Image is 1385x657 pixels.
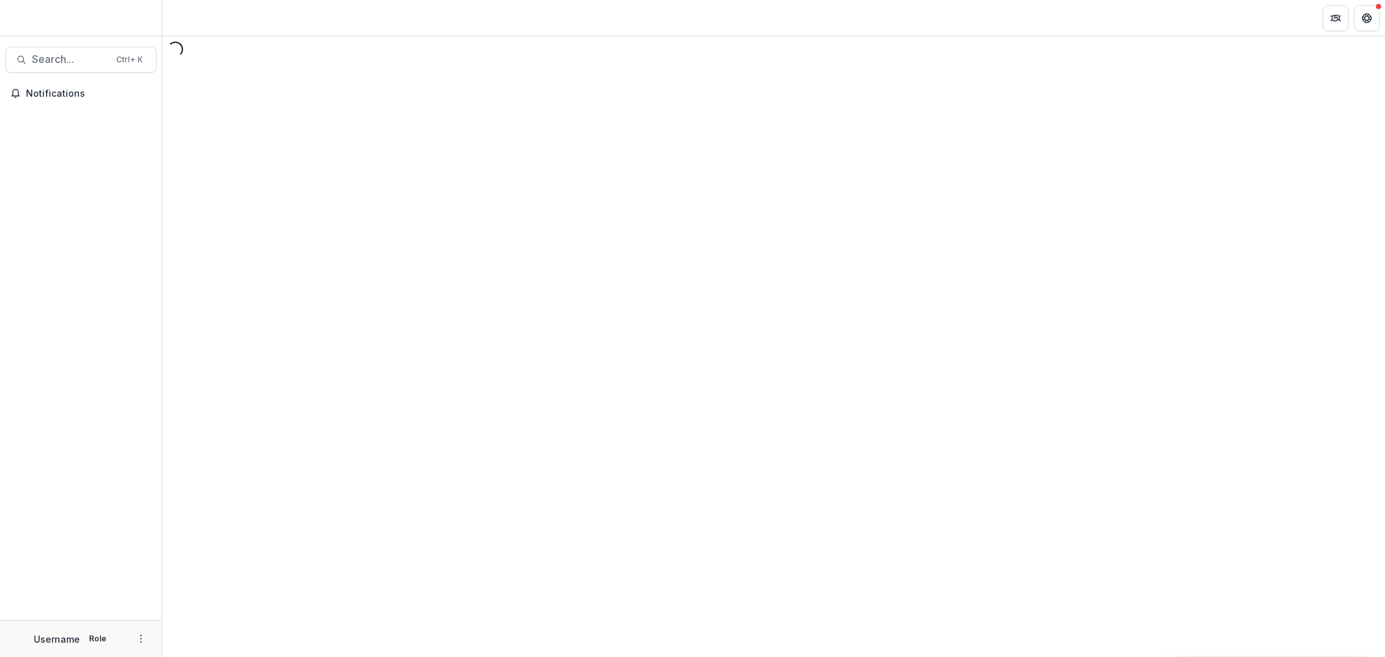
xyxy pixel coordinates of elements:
button: Notifications [5,83,156,104]
span: Search... [32,53,108,66]
button: Search... [5,47,156,73]
div: Ctrl + K [114,53,145,67]
p: Username [34,632,80,646]
button: Get Help [1354,5,1380,31]
button: Partners [1323,5,1349,31]
p: Role [85,633,110,645]
button: More [133,631,149,647]
span: Notifications [26,88,151,99]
